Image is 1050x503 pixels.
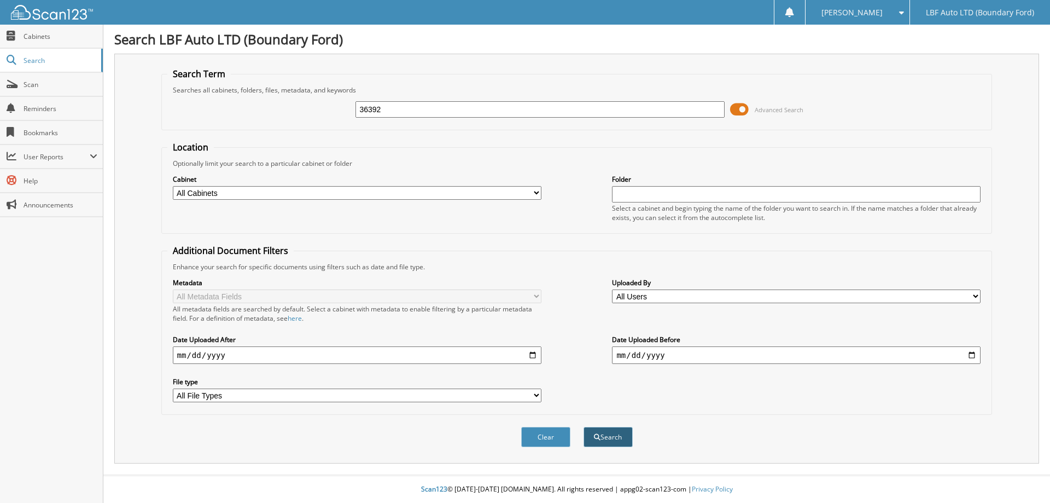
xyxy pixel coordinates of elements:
[421,484,447,494] span: Scan123
[114,30,1039,48] h1: Search LBF Auto LTD (Boundary Ford)
[167,68,231,80] legend: Search Term
[11,5,93,20] img: scan123-logo-white.svg
[24,80,97,89] span: Scan
[173,377,541,386] label: File type
[926,9,1034,16] span: LBF Auto LTD (Boundary Ford)
[288,314,302,323] a: here
[24,176,97,186] span: Help
[24,56,96,65] span: Search
[103,476,1050,503] div: © [DATE]-[DATE] [DOMAIN_NAME]. All rights reserved | appg02-scan123-com |
[995,450,1050,503] iframe: Chat Widget
[167,141,214,153] legend: Location
[612,175,981,184] label: Folder
[173,346,541,364] input: start
[173,304,541,323] div: All metadata fields are searched by default. Select a cabinet with metadata to enable filtering b...
[821,9,883,16] span: [PERSON_NAME]
[24,128,97,137] span: Bookmarks
[612,204,981,222] div: Select a cabinet and begin typing the name of the folder you want to search in. If the name match...
[521,427,570,447] button: Clear
[173,278,541,287] label: Metadata
[612,335,981,344] label: Date Uploaded Before
[24,32,97,41] span: Cabinets
[24,152,90,161] span: User Reports
[24,104,97,113] span: Reminders
[167,262,987,271] div: Enhance your search for specific documents using filters such as date and file type.
[755,106,803,114] span: Advanced Search
[612,278,981,287] label: Uploaded By
[173,335,541,344] label: Date Uploaded After
[692,484,733,494] a: Privacy Policy
[167,159,987,168] div: Optionally limit your search to a particular cabinet or folder
[24,200,97,210] span: Announcements
[584,427,633,447] button: Search
[612,346,981,364] input: end
[167,85,987,95] div: Searches all cabinets, folders, files, metadata, and keywords
[167,245,294,257] legend: Additional Document Filters
[173,175,541,184] label: Cabinet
